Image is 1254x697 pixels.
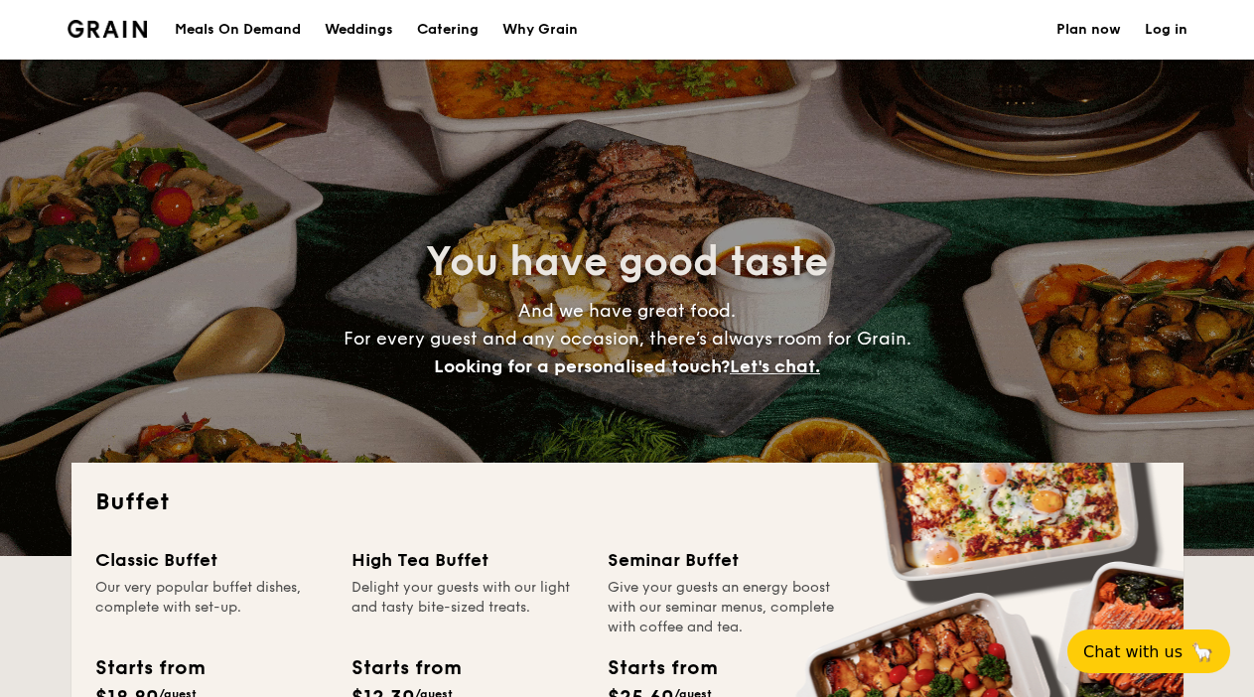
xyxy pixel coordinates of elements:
div: Seminar Buffet [608,546,840,574]
div: High Tea Buffet [351,546,584,574]
span: Looking for a personalised touch? [434,355,730,377]
div: Starts from [351,653,460,683]
h2: Buffet [95,487,1160,518]
span: You have good taste [426,238,828,286]
div: Classic Buffet [95,546,328,574]
div: Delight your guests with our light and tasty bite-sized treats. [351,578,584,637]
div: Give your guests an energy boost with our seminar menus, complete with coffee and tea. [608,578,840,637]
div: Starts from [95,653,204,683]
span: And we have great food. For every guest and any occasion, there’s always room for Grain. [344,300,911,377]
img: Grain [68,20,148,38]
span: Chat with us [1083,642,1183,661]
span: 🦙 [1190,640,1214,663]
a: Logotype [68,20,148,38]
span: Let's chat. [730,355,820,377]
div: Starts from [608,653,716,683]
div: Our very popular buffet dishes, complete with set-up. [95,578,328,637]
button: Chat with us🦙 [1067,629,1230,673]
